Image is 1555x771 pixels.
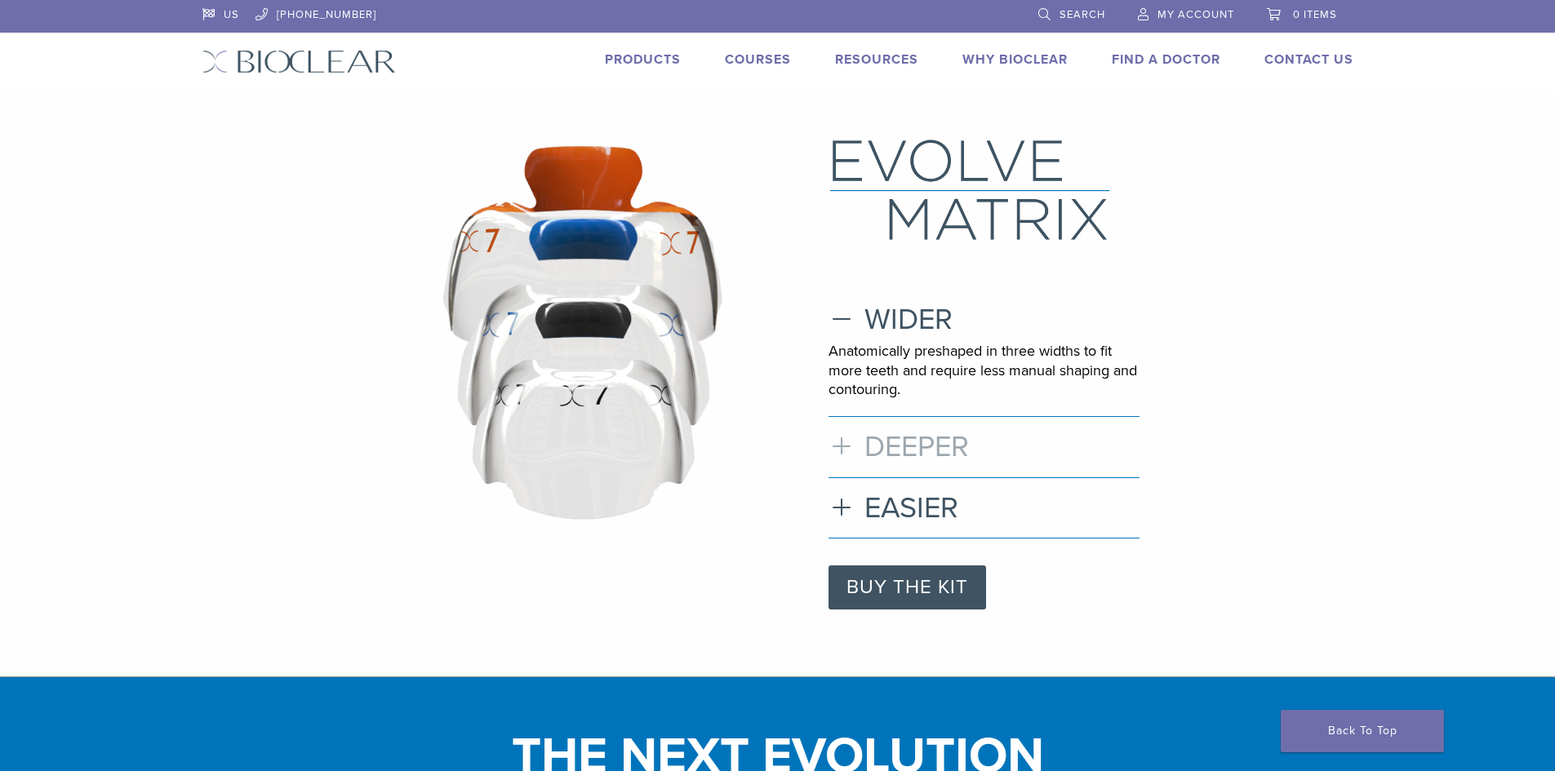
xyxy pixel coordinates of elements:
[605,51,681,68] a: Products
[829,429,1140,464] h3: DEEPER
[829,342,1140,399] p: Anatomically preshaped in three widths to fit more teeth and require less manual shaping and cont...
[1281,710,1444,752] a: Back To Top
[1264,51,1353,68] a: Contact Us
[1112,51,1220,68] a: Find A Doctor
[1060,8,1105,21] span: Search
[829,302,1140,337] h3: WIDER
[829,490,1140,525] h3: EASIER
[725,51,791,68] a: Courses
[962,51,1068,68] a: Why Bioclear
[829,565,986,609] a: BUY THE KIT
[1293,8,1337,21] span: 0 items
[835,51,918,68] a: Resources
[202,50,396,73] img: Bioclear
[1157,8,1234,21] span: My Account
